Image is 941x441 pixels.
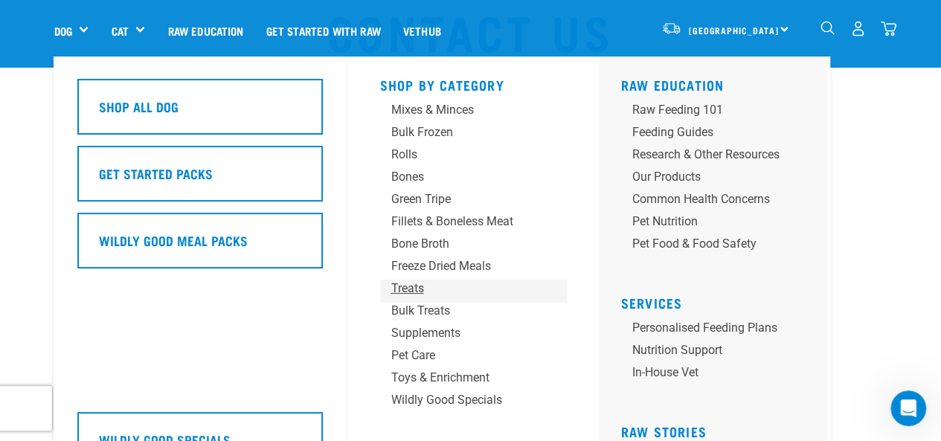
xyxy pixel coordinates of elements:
[881,21,896,36] img: home-icon@2x.png
[380,280,566,302] a: Treats
[391,168,530,186] div: Bones
[391,280,530,297] div: Treats
[77,213,323,280] a: Wildly Good Meal Packs
[380,101,566,123] a: Mixes & Minces
[99,164,213,183] h5: Get Started Packs
[391,369,530,387] div: Toys & Enrichment
[661,22,681,35] img: van-moving.png
[850,21,866,36] img: user.png
[632,123,780,141] div: Feeding Guides
[820,21,835,35] img: home-icon-1@2x.png
[632,213,780,231] div: Pet Nutrition
[621,428,707,435] a: Raw Stories
[380,213,566,235] a: Fillets & Boneless Meat
[621,146,815,168] a: Research & Other Resources
[391,257,530,275] div: Freeze Dried Meals
[380,123,566,146] a: Bulk Frozen
[111,22,128,39] a: Cat
[621,81,725,88] a: Raw Education
[632,190,780,208] div: Common Health Concerns
[689,28,779,33] span: [GEOGRAPHIC_DATA]
[391,190,530,208] div: Green Tripe
[380,347,566,369] a: Pet Care
[391,101,530,119] div: Mixes & Minces
[621,123,815,146] a: Feeding Guides
[621,190,815,213] a: Common Health Concerns
[99,97,179,116] h5: Shop All Dog
[99,231,248,250] h5: Wildly Good Meal Packs
[77,79,323,146] a: Shop All Dog
[621,213,815,235] a: Pet Nutrition
[156,1,254,60] a: Raw Education
[890,390,926,426] iframe: Intercom live chat
[621,364,815,386] a: In-house vet
[380,324,566,347] a: Supplements
[392,1,452,60] a: Vethub
[391,302,530,320] div: Bulk Treats
[621,295,815,307] h5: Services
[391,235,530,253] div: Bone Broth
[391,146,530,164] div: Rolls
[380,168,566,190] a: Bones
[380,391,566,413] a: Wildly Good Specials
[77,146,323,213] a: Get Started Packs
[380,257,566,280] a: Freeze Dried Meals
[621,341,815,364] a: Nutrition Support
[621,168,815,190] a: Our Products
[621,235,815,257] a: Pet Food & Food Safety
[255,1,392,60] a: Get started with Raw
[391,213,530,231] div: Fillets & Boneless Meat
[380,77,566,89] h5: Shop By Category
[621,101,815,123] a: Raw Feeding 101
[391,347,530,364] div: Pet Care
[391,391,530,409] div: Wildly Good Specials
[621,319,815,341] a: Personalised Feeding Plans
[632,146,780,164] div: Research & Other Resources
[632,168,780,186] div: Our Products
[380,302,566,324] a: Bulk Treats
[391,123,530,141] div: Bulk Frozen
[54,22,72,39] a: Dog
[632,235,780,253] div: Pet Food & Food Safety
[380,146,566,168] a: Rolls
[380,369,566,391] a: Toys & Enrichment
[380,235,566,257] a: Bone Broth
[391,324,530,342] div: Supplements
[380,190,566,213] a: Green Tripe
[632,101,780,119] div: Raw Feeding 101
